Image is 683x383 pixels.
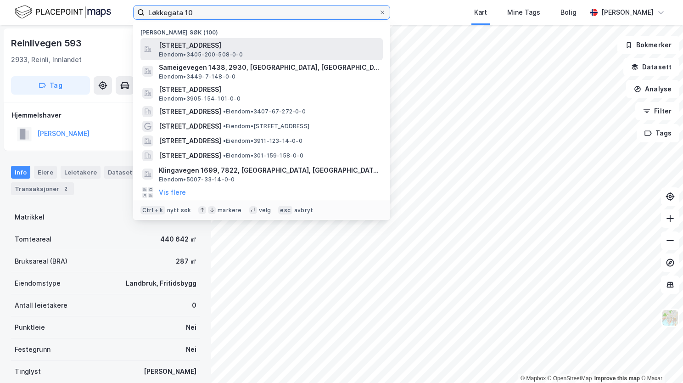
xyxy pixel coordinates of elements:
[637,339,683,383] iframe: Chat Widget
[159,187,186,198] button: Vis flere
[218,207,241,214] div: markere
[159,62,379,73] span: Sameigevegen 1438, 2930, [GEOGRAPHIC_DATA], [GEOGRAPHIC_DATA]
[15,212,45,223] div: Matrikkel
[126,278,196,289] div: Landbruk, Fritidsbygg
[159,165,379,176] span: Klingavegen 1699, 7822, [GEOGRAPHIC_DATA], [GEOGRAPHIC_DATA]
[560,7,577,18] div: Bolig
[11,166,30,179] div: Info
[11,110,200,121] div: Hjemmelshaver
[15,234,51,245] div: Tomteareal
[474,7,487,18] div: Kart
[223,123,226,130] span: •
[15,300,67,311] div: Antall leietakere
[259,207,271,214] div: velg
[623,58,679,76] button: Datasett
[159,40,379,51] span: [STREET_ADDRESS]
[159,121,221,132] span: [STREET_ADDRESS]
[167,207,191,214] div: nytt søk
[223,152,303,159] span: Eiendom • 301-159-158-0-0
[548,375,592,382] a: OpenStreetMap
[15,322,45,333] div: Punktleie
[223,152,226,159] span: •
[635,102,679,120] button: Filter
[11,182,74,195] div: Transaksjoner
[661,309,679,327] img: Z
[61,184,70,193] div: 2
[145,6,379,19] input: Søk på adresse, matrikkel, gårdeiere, leietakere eller personer
[160,234,196,245] div: 440 642 ㎡
[159,95,241,102] span: Eiendom • 3905-154-101-0-0
[159,73,235,80] span: Eiendom • 3449-7-148-0-0
[186,344,196,355] div: Nei
[637,124,679,142] button: Tags
[176,256,196,267] div: 287 ㎡
[144,366,196,377] div: [PERSON_NAME]
[192,300,196,311] div: 0
[594,375,640,382] a: Improve this map
[15,344,50,355] div: Festegrunn
[507,7,540,18] div: Mine Tags
[601,7,654,18] div: [PERSON_NAME]
[159,106,221,117] span: [STREET_ADDRESS]
[223,137,302,145] span: Eiendom • 3911-123-14-0-0
[11,54,82,65] div: 2933, Reinli, Innlandet
[159,176,235,183] span: Eiendom • 5007-33-14-0-0
[11,76,90,95] button: Tag
[15,366,41,377] div: Tinglyst
[11,36,84,51] div: Reinlivegen 593
[294,207,313,214] div: avbryt
[15,4,111,20] img: logo.f888ab2527a4732fd821a326f86c7f29.svg
[278,206,292,215] div: esc
[159,84,379,95] span: [STREET_ADDRESS]
[617,36,679,54] button: Bokmerker
[186,322,196,333] div: Nei
[159,51,243,58] span: Eiendom • 3405-200-508-0-0
[223,108,226,115] span: •
[223,137,226,144] span: •
[223,123,309,130] span: Eiendom • [STREET_ADDRESS]
[626,80,679,98] button: Analyse
[133,22,390,38] div: [PERSON_NAME] søk (100)
[34,166,57,179] div: Eiere
[140,206,165,215] div: Ctrl + k
[159,135,221,146] span: [STREET_ADDRESS]
[521,375,546,382] a: Mapbox
[159,150,221,161] span: [STREET_ADDRESS]
[61,166,101,179] div: Leietakere
[15,256,67,267] div: Bruksareal (BRA)
[223,108,306,115] span: Eiendom • 3407-67-272-0-0
[104,166,139,179] div: Datasett
[15,278,61,289] div: Eiendomstype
